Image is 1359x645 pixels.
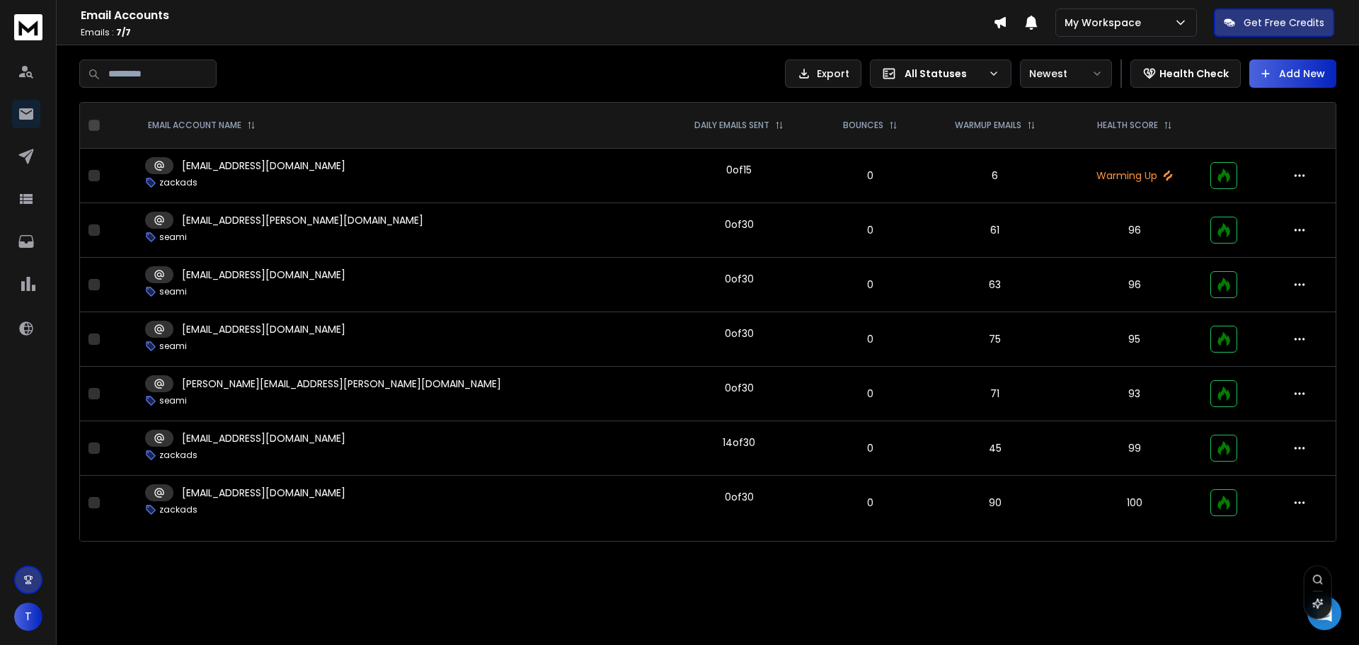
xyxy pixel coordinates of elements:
p: 0 [825,387,915,401]
div: 0 of 30 [725,490,754,504]
button: Newest [1020,59,1112,88]
td: 61 [924,203,1067,258]
td: 75 [924,312,1067,367]
p: 0 [825,169,915,183]
p: DAILY EMAILS SENT [694,120,769,131]
td: 96 [1067,203,1202,258]
td: 95 [1067,312,1202,367]
button: Add New [1249,59,1336,88]
td: 93 [1067,367,1202,421]
div: 0 of 30 [725,326,754,341]
p: [PERSON_NAME][EMAIL_ADDRESS][PERSON_NAME][DOMAIN_NAME] [182,377,501,391]
td: 99 [1067,421,1202,476]
p: 0 [825,441,915,455]
div: 0 of 30 [725,272,754,286]
div: EMAIL ACCOUNT NAME [148,120,256,131]
button: T [14,603,42,631]
p: Get Free Credits [1244,16,1324,30]
span: 7 / 7 [116,26,131,38]
h1: Email Accounts [81,7,993,24]
p: WARMUP EMAILS [955,120,1021,131]
div: 0 of 15 [726,163,752,177]
p: seami [159,341,187,352]
p: seami [159,232,187,243]
p: 0 [825,223,915,237]
td: 6 [924,149,1067,203]
button: Get Free Credits [1214,8,1334,37]
p: [EMAIL_ADDRESS][DOMAIN_NAME] [182,322,345,336]
td: 90 [924,476,1067,530]
p: [EMAIL_ADDRESS][DOMAIN_NAME] [182,268,345,282]
p: zackads [159,450,197,461]
p: Health Check [1159,67,1229,81]
p: [EMAIL_ADDRESS][DOMAIN_NAME] [182,486,345,500]
td: 71 [924,367,1067,421]
p: All Statuses [905,67,982,81]
div: 14 of 30 [723,435,755,450]
td: 100 [1067,476,1202,530]
p: BOUNCES [843,120,883,131]
p: [EMAIL_ADDRESS][PERSON_NAME][DOMAIN_NAME] [182,213,423,227]
p: 0 [825,496,915,510]
p: zackads [159,177,197,188]
button: Health Check [1130,59,1241,88]
div: 0 of 30 [725,381,754,395]
p: HEALTH SCORE [1097,120,1158,131]
p: seami [159,395,187,406]
button: Export [785,59,861,88]
p: [EMAIL_ADDRESS][DOMAIN_NAME] [182,159,345,173]
p: My Workspace [1065,16,1147,30]
td: 63 [924,258,1067,312]
p: 0 [825,278,915,292]
p: 0 [825,332,915,346]
p: Emails : [81,27,993,38]
td: 96 [1067,258,1202,312]
p: seami [159,286,187,297]
p: Warming Up [1075,169,1193,183]
div: 0 of 30 [725,217,754,232]
td: 45 [924,421,1067,476]
p: zackads [159,504,197,515]
img: logo [14,14,42,40]
p: [EMAIL_ADDRESS][DOMAIN_NAME] [182,431,345,445]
